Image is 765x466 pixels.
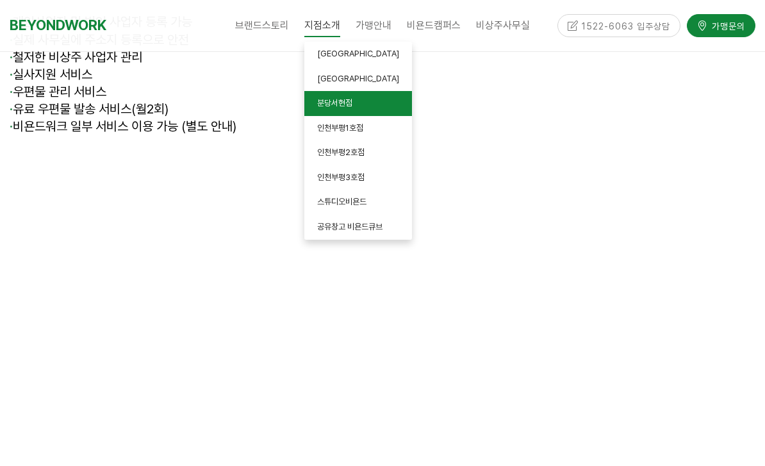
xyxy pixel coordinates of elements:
[304,91,412,116] a: 분당서현점
[10,67,92,82] span: 실사지원 서비스
[10,84,106,99] span: 우편물 관리 서비스
[317,172,365,182] span: 인천부평3호점
[304,42,412,67] a: [GEOGRAPHIC_DATA]
[317,98,352,108] span: 분당서현점
[335,219,484,444] iframe: 공유오피스 비욘드워크 분당서현점#분당#서현#공유오피스#비욘드워크 #공유오피스인테리어
[399,10,468,42] a: 비욘드캠퍼스
[10,67,13,82] strong: ·
[317,123,363,133] span: 인천부평1호점
[317,74,399,83] span: [GEOGRAPHIC_DATA]
[407,19,461,31] span: 비욘드캠퍼스
[10,49,142,65] span: 철저한 비상주 사업자 관리
[304,116,412,141] a: 인천부평1호점
[476,19,530,31] span: 비상주사무실
[468,10,538,42] a: 비상주사무실
[10,101,13,117] strong: ·
[10,84,13,99] strong: ·
[10,13,106,37] a: BEYONDWORK
[317,197,366,206] span: 스튜디오비욘드
[304,165,412,190] a: 인천부평3호점
[297,10,348,42] a: 지점소개
[498,219,646,444] iframe: 공유오피스 비욘드워크 분당서현점 #분당#서현#공유오피스#비욘드워크#공유오피스인테리어
[317,49,399,58] span: [GEOGRAPHIC_DATA]
[235,19,289,31] span: 브랜드스토리
[304,140,412,165] a: 인천부평2호점
[10,119,13,134] strong: ·
[10,101,169,117] span: 유료 우편물 발송 서비스(월2회)
[356,19,391,31] span: 가맹안내
[227,10,297,42] a: 브랜드스토리
[687,12,755,35] a: 가맹문의
[10,119,236,134] span: 비욘드워크 일부 서비스 이용 가능 (별도 안내)
[304,190,412,215] a: 스튜디오비욘드
[304,215,412,240] a: 공유창고 비욘드큐브
[10,49,13,65] strong: ·
[708,17,745,30] span: 가맹문의
[172,219,321,444] iframe: 공유오피스 비욘드워크 분당서현점#분당#서현#공유오피스#비욘드워크#공유오피스인테리어
[317,147,365,157] span: 인천부평2호점
[10,219,158,444] iframe: 공유오피스 비욘드워크 분당서현점 #분당#서현#공유오피스#비욘드워크#서현소호사무실#공유오피스창업비용
[317,222,383,231] span: 공유창고 비욘드큐브
[304,67,412,92] a: [GEOGRAPHIC_DATA]
[304,15,340,37] span: 지점소개
[348,10,399,42] a: 가맹안내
